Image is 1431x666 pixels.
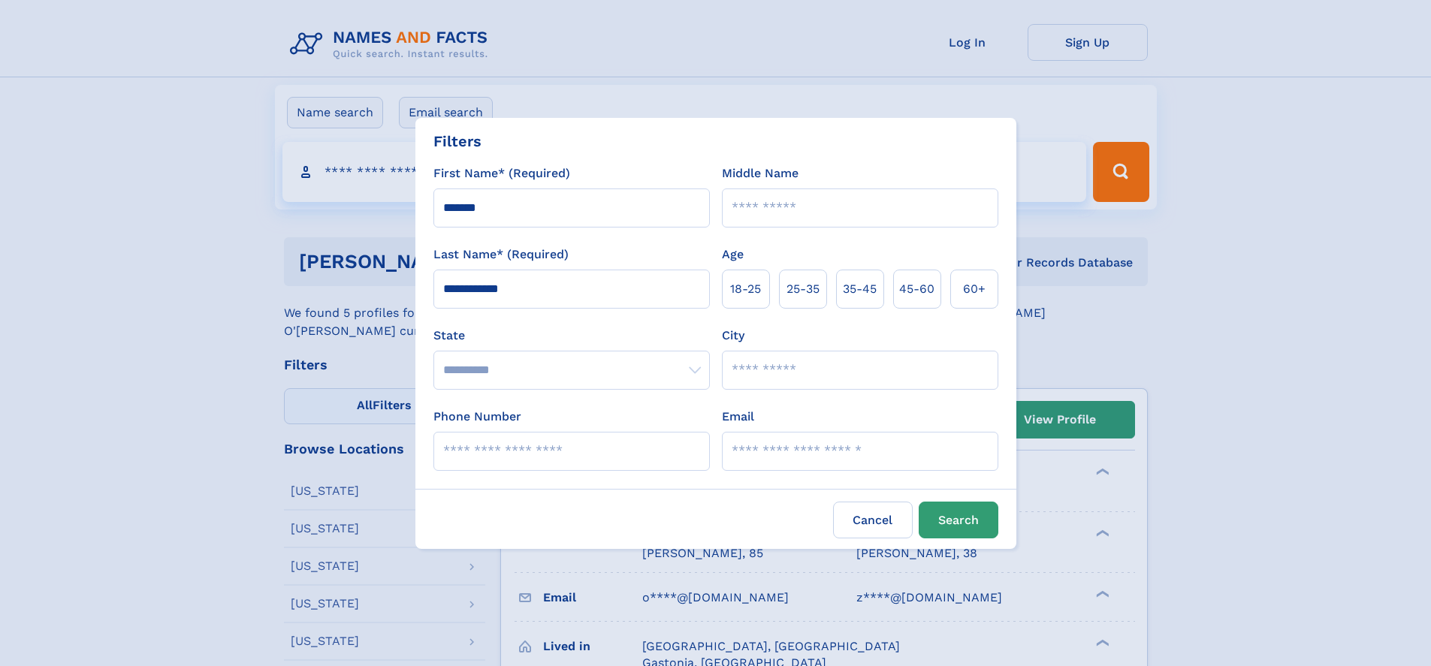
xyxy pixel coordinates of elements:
label: Last Name* (Required) [433,246,569,264]
span: 45‑60 [899,280,934,298]
label: Age [722,246,744,264]
button: Search [919,502,998,538]
label: Cancel [833,502,913,538]
label: Phone Number [433,408,521,426]
div: Filters [433,130,482,152]
label: City [722,327,744,345]
span: 18‑25 [730,280,761,298]
label: First Name* (Required) [433,164,570,182]
span: 25‑35 [786,280,820,298]
label: Email [722,408,754,426]
label: Middle Name [722,164,799,182]
span: 60+ [963,280,986,298]
label: State [433,327,710,345]
span: 35‑45 [843,280,877,298]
